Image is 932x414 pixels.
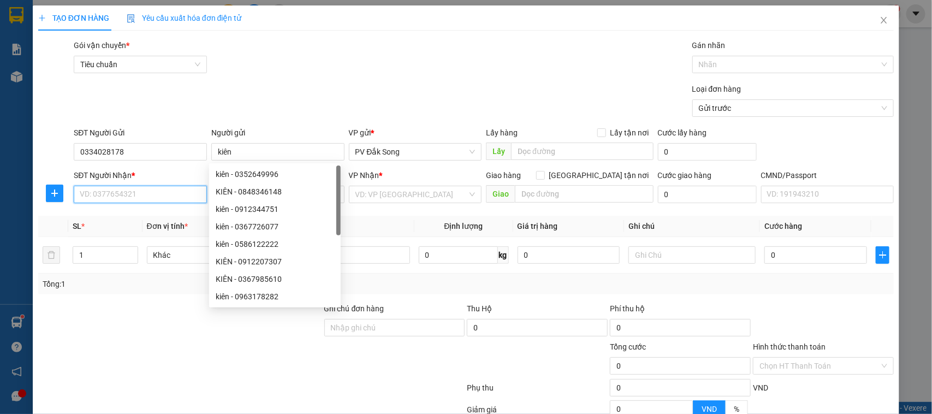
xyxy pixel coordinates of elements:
span: plus [38,14,46,22]
label: Cước giao hàng [658,171,712,180]
div: kiên - 0912344751 [216,203,334,215]
img: logo [11,25,25,52]
div: KIÊN - 0912207307 [216,256,334,268]
span: Nơi gửi: [11,76,22,92]
div: KIÊN - 0848346148 [216,186,334,198]
div: VP gửi [349,127,482,139]
label: Gán nhãn [692,41,726,50]
label: Cước lấy hàng [658,128,707,137]
input: Dọc đường [515,185,654,203]
span: Đơn vị tính [147,222,188,230]
div: kiên - 0352649996 [209,165,341,183]
div: CMND/Passport [761,169,894,181]
span: VP Nhận [349,171,379,180]
div: Phụ thu [466,382,609,401]
span: Lấy tận nơi [606,127,654,139]
div: KIÊN - 0912207307 [209,253,341,270]
span: Giao hàng [486,171,521,180]
strong: BIÊN NHẬN GỬI HÀNG HOÁ [38,66,127,74]
label: Ghi chú đơn hàng [324,304,384,313]
button: plus [46,185,63,202]
span: Khác [153,247,268,263]
span: Nơi nhận: [84,76,101,92]
div: kiên - 0912344751 [209,200,341,218]
span: Tổng cước [610,342,646,351]
div: kiên - 0367726077 [216,221,334,233]
span: % [734,405,739,413]
div: Tổng: 1 [43,278,360,290]
span: Giao [486,185,515,203]
button: plus [876,246,889,264]
span: [GEOGRAPHIC_DATA] tận nơi [545,169,654,181]
div: KIÊN - 0367985610 [209,270,341,288]
img: icon [127,14,135,23]
th: Ghi chú [624,216,760,237]
span: Lấy hàng [486,128,518,137]
span: Gửi trước [699,100,888,116]
div: kiên - 0963178282 [216,291,334,303]
div: kiên - 0352649996 [216,168,334,180]
label: Loại đơn hàng [692,85,741,93]
div: KIÊN - 0367985610 [216,273,334,285]
input: VD: Bàn, Ghế [283,246,410,264]
span: Tiêu chuẩn [80,56,200,73]
span: TẠO ĐƠN HÀNG [38,14,109,22]
span: DSG08250235 [105,41,154,49]
strong: CÔNG TY TNHH [GEOGRAPHIC_DATA] 214 QL13 - P.26 - Q.BÌNH THẠNH - TP HCM 1900888606 [28,17,88,58]
input: Dọc đường [511,143,654,160]
span: VP 214 [110,76,127,82]
label: Hình thức thanh toán [753,342,826,351]
span: Gói vận chuyển [74,41,129,50]
span: Lấy [486,143,511,160]
div: KIÊN - 0848346148 [209,183,341,200]
span: Giá trị hàng [518,222,558,230]
button: delete [43,246,60,264]
span: Yêu cầu xuất hóa đơn điện tử [127,14,242,22]
input: Ghi chú đơn hàng [324,319,465,336]
span: VND [702,405,717,413]
span: plus [46,189,63,198]
div: SĐT Người Gửi [74,127,207,139]
span: Cước hàng [764,222,802,230]
span: Thu Hộ [467,304,492,313]
span: 11:00:05 [DATE] [104,49,154,57]
div: kiên - 0963178282 [209,288,341,305]
span: PV Đắk Song [355,144,476,160]
div: kiên - 0586122222 [216,238,334,250]
input: Cước giao hàng [658,186,757,203]
span: plus [876,251,889,259]
span: VND [753,383,768,392]
input: 0 [518,246,620,264]
input: Cước lấy hàng [658,143,757,161]
button: Close [869,5,899,36]
span: close [880,16,888,25]
div: kiên - 0586122222 [209,235,341,253]
div: Người gửi [211,127,345,139]
div: SĐT Người Nhận [74,169,207,181]
input: Ghi Chú [628,246,756,264]
div: kiên - 0367726077 [209,218,341,235]
span: Định lượng [444,222,483,230]
span: kg [498,246,509,264]
div: Phí thu hộ [610,303,751,319]
span: PV Đắk Song [37,76,69,82]
span: SL [73,222,81,230]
